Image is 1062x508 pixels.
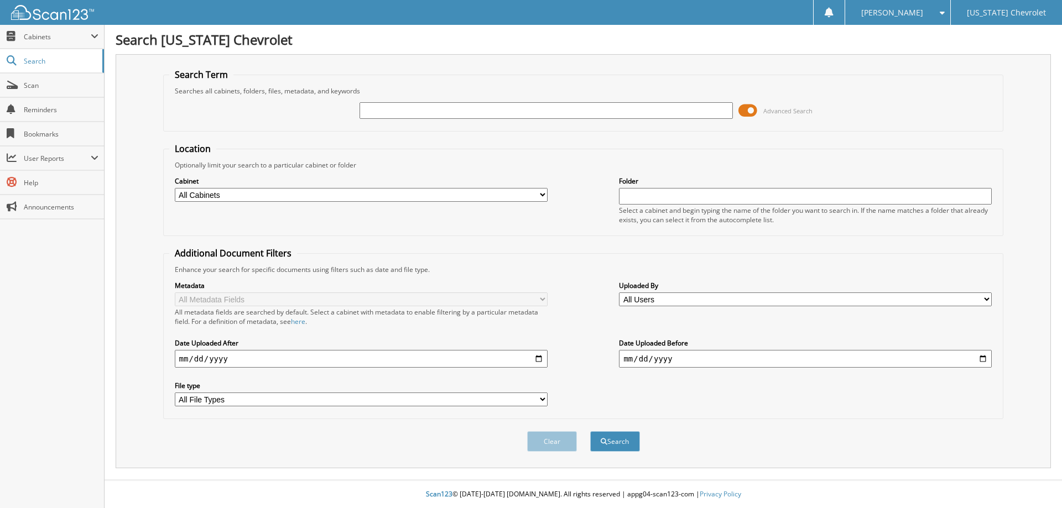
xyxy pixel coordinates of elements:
label: Cabinet [175,176,548,186]
span: Scan [24,81,98,90]
iframe: Chat Widget [1007,455,1062,508]
legend: Additional Document Filters [169,247,297,259]
label: Date Uploaded Before [619,338,992,348]
button: Clear [527,431,577,452]
legend: Search Term [169,69,233,81]
div: Searches all cabinets, folders, files, metadata, and keywords [169,86,998,96]
img: scan123-logo-white.svg [11,5,94,20]
span: Help [24,178,98,187]
input: start [175,350,548,368]
span: Search [24,56,97,66]
div: Select a cabinet and begin typing the name of the folder you want to search in. If the name match... [619,206,992,224]
span: Bookmarks [24,129,98,139]
div: All metadata fields are searched by default. Select a cabinet with metadata to enable filtering b... [175,307,548,326]
span: Scan123 [426,489,452,499]
div: © [DATE]-[DATE] [DOMAIN_NAME]. All rights reserved | appg04-scan123-com | [105,481,1062,508]
legend: Location [169,143,216,155]
button: Search [590,431,640,452]
span: [US_STATE] Chevrolet [967,9,1046,16]
span: Reminders [24,105,98,114]
label: Uploaded By [619,281,992,290]
span: Cabinets [24,32,91,41]
span: Advanced Search [763,107,813,115]
label: Date Uploaded After [175,338,548,348]
label: File type [175,381,548,390]
label: Folder [619,176,992,186]
a: Privacy Policy [700,489,741,499]
span: Announcements [24,202,98,212]
span: [PERSON_NAME] [861,9,923,16]
span: User Reports [24,154,91,163]
a: here [291,317,305,326]
div: Enhance your search for specific documents using filters such as date and file type. [169,265,998,274]
label: Metadata [175,281,548,290]
div: Optionally limit your search to a particular cabinet or folder [169,160,998,170]
input: end [619,350,992,368]
h1: Search [US_STATE] Chevrolet [116,30,1051,49]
